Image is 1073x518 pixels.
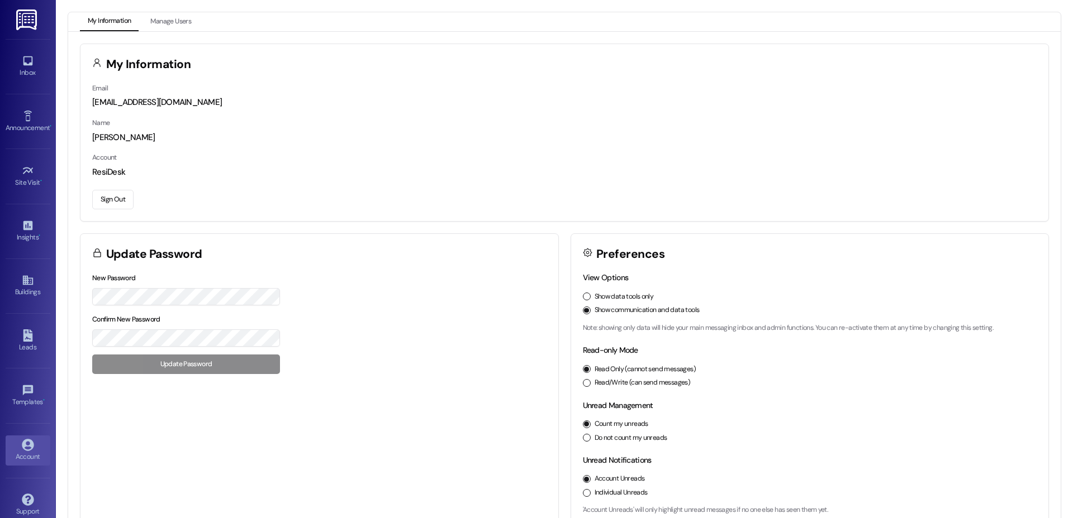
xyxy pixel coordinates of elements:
[106,59,191,70] h3: My Information
[596,248,664,260] h3: Preferences
[92,274,136,282] label: New Password
[583,505,1037,515] p: 'Account Unreads' will only highlight unread messages if no one else has seen them yet.
[143,12,199,31] button: Manage Users
[92,166,1037,178] div: ResiDesk
[6,51,50,81] a: Inbox
[583,272,629,282] label: View Options
[583,400,653,410] label: Unread Management
[92,315,160,324] label: Confirm New Password
[595,378,691,388] label: Read/Write (can send messages)
[6,435,50,466] a: Account
[595,474,645,484] label: Account Unreads
[92,118,110,127] label: Name
[583,323,1037,333] p: Note: showing only data will hide your main messaging inbox and admin functions. You can re-activ...
[80,12,139,31] button: My Information
[39,232,40,239] span: •
[583,345,638,355] label: Read-only Mode
[6,161,50,191] a: Site Visit •
[595,419,648,429] label: Count my unreads
[92,97,1037,108] div: [EMAIL_ADDRESS][DOMAIN_NAME]
[6,326,50,356] a: Leads
[92,84,108,93] label: Email
[595,433,667,443] label: Do not count my unreads
[595,364,696,375] label: Read Only (cannot send messages)
[16,9,39,30] img: ResiDesk Logo
[595,305,700,315] label: Show communication and data tools
[106,248,202,260] h3: Update Password
[92,153,117,162] label: Account
[50,122,51,130] span: •
[6,271,50,301] a: Buildings
[6,216,50,246] a: Insights •
[595,488,648,498] label: Individual Unreads
[40,177,42,185] span: •
[6,381,50,411] a: Templates •
[92,190,134,209] button: Sign Out
[92,132,1037,143] div: [PERSON_NAME]
[595,292,654,302] label: Show data tools only
[43,396,45,404] span: •
[583,455,652,465] label: Unread Notifications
